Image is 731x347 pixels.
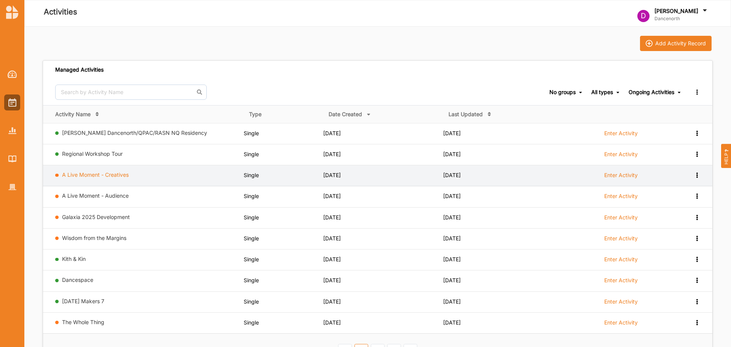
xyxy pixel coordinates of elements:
img: Organisation [8,184,16,190]
label: Enter Activity [604,256,638,263]
a: [DATE] Makers 7 [62,298,104,304]
a: Enter Activity [604,171,638,183]
span: [DATE] [323,193,341,199]
label: Enter Activity [604,193,638,200]
a: Enter Activity [604,235,638,246]
a: Organisation [4,179,20,195]
span: [DATE] [443,172,461,178]
th: Type [244,105,323,123]
span: Single [244,298,259,305]
a: A Live Moment - Creatives [62,171,129,178]
label: Enter Activity [604,319,638,326]
a: [PERSON_NAME] Dancenorth/QPAC/RASN NQ Residency [62,130,207,136]
span: [DATE] [323,235,341,241]
a: Enter Activity [604,298,638,309]
span: [DATE] [323,277,341,283]
img: Dashboard [8,70,17,78]
div: Managed Activities [55,66,104,73]
div: All types [591,89,613,96]
button: iconAdd Activity Record [640,36,712,51]
span: [DATE] [443,214,461,221]
span: Single [244,193,259,199]
label: Enter Activity [604,277,638,284]
a: Enter Activity [604,214,638,225]
a: The Whole Thing [62,319,104,325]
label: Enter Activity [604,172,638,179]
span: [DATE] [443,256,461,262]
a: Enter Activity [604,192,638,204]
span: Single [244,256,259,262]
a: Enter Activity [604,130,638,141]
a: A Live Moment - Audience [62,192,129,199]
label: Enter Activity [604,298,638,305]
label: Enter Activity [604,235,638,242]
a: Dashboard [4,66,20,82]
label: [PERSON_NAME] [654,8,698,14]
span: Single [244,130,259,136]
a: Wisdom from the Margins [62,235,126,241]
a: Galaxia 2025 Development [62,214,130,220]
a: Kith & Kin [62,256,86,262]
a: Enter Activity [604,319,638,330]
span: Single [244,151,259,157]
a: Enter Activity [604,150,638,162]
span: Single [244,319,259,326]
span: [DATE] [443,319,461,326]
span: [DATE] [323,130,341,136]
span: [DATE] [323,256,341,262]
a: Regional Workshop Tour [62,150,123,157]
img: Reports [8,127,16,134]
div: Ongoing Activities [629,89,674,96]
span: [DATE] [443,151,461,157]
img: Activities [8,98,16,107]
img: icon [646,40,653,47]
span: Single [244,172,259,178]
div: No groups [549,89,576,96]
label: Enter Activity [604,214,638,221]
div: D [637,10,650,22]
span: [DATE] [443,298,461,305]
span: [DATE] [443,130,461,136]
span: Single [244,235,259,241]
img: logo [6,5,18,19]
div: Last Updated [448,111,483,118]
label: Dancenorth [654,16,709,22]
span: [DATE] [443,193,461,199]
span: [DATE] [323,214,341,221]
a: Library [4,151,20,167]
label: Enter Activity [604,151,638,158]
a: Enter Activity [604,256,638,267]
div: Add Activity Record [655,40,706,47]
a: Activities [4,94,20,110]
span: [DATE] [323,298,341,305]
div: Date Created [329,111,362,118]
span: [DATE] [323,151,341,157]
a: Reports [4,123,20,139]
div: Activity Name [55,111,91,118]
span: Single [244,214,259,221]
span: [DATE] [443,235,461,241]
label: Enter Activity [604,130,638,137]
img: Library [8,155,16,162]
label: Activities [44,6,77,18]
span: [DATE] [323,319,341,326]
a: Dancespace [62,277,93,283]
input: Search by Activity Name [55,85,207,100]
span: [DATE] [323,172,341,178]
a: Enter Activity [604,277,638,288]
span: Single [244,277,259,283]
span: [DATE] [443,277,461,283]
